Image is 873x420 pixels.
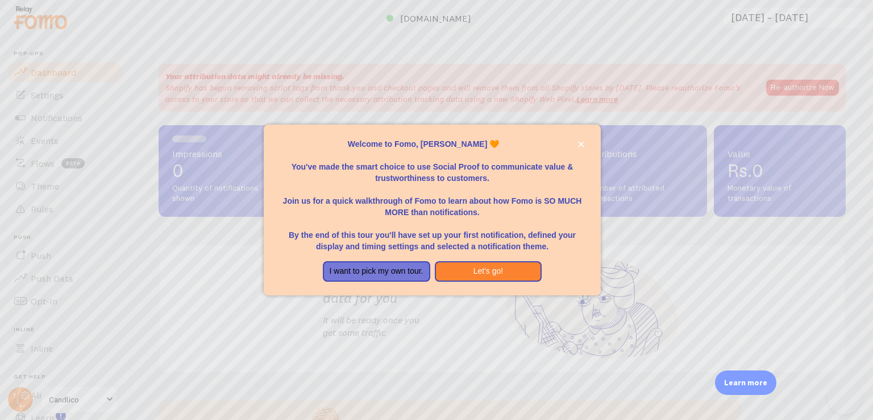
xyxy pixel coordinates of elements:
div: Learn more [715,370,776,395]
button: I want to pick my own tour. [323,261,430,282]
button: close, [575,138,587,150]
p: You've made the smart choice to use Social Proof to communicate value & trustworthiness to custom... [277,150,587,184]
div: Welcome to Fomo, Nimra Zahid 🧡You&amp;#39;ve made the smart choice to use Social Proof to communi... [264,125,600,295]
p: By the end of this tour you'll have set up your first notification, defined your display and timi... [277,218,587,252]
p: Welcome to Fomo, [PERSON_NAME] 🧡 [277,138,587,150]
button: Let's go! [435,261,542,282]
p: Learn more [724,377,767,388]
p: Join us for a quick walkthrough of Fomo to learn about how Fomo is SO MUCH MORE than notifications. [277,184,587,218]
